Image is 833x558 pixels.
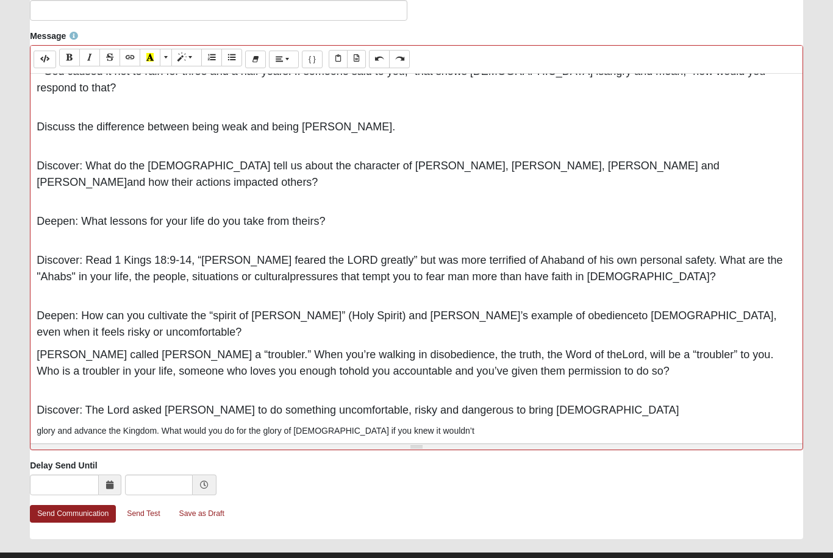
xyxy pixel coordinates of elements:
[30,445,803,450] div: Resize
[30,506,116,523] a: Send Communication
[37,404,679,417] span: Discover: The Lord asked [PERSON_NAME] to do something uncomfortable, risky and dangerous to brin...
[37,425,796,438] p: glory and advance the Kingdom. What would you do for the glory of [DEMOGRAPHIC_DATA] if you knew ...
[34,51,56,69] button: Code Editor
[171,505,232,524] a: Save as Draft
[347,51,366,68] button: Paste from Word
[127,177,318,189] span: and how their actions impacted others?
[302,51,323,69] button: Merge Field
[329,51,348,68] button: Paste Text
[37,160,720,189] span: Discover: What do the [DEMOGRAPHIC_DATA] tell us about the character of [PERSON_NAME], [PERSON_NA...
[37,349,622,361] span: [PERSON_NAME] called [PERSON_NAME] a “troubler.” When you’re walking in disobedience, the truth, ...
[119,505,168,524] a: Send Test
[30,30,78,43] label: Message
[37,216,325,228] span: Deepen: What lessons for your life do you take from theirs?
[37,310,638,322] span: Deepen: How can you cultivate the “spirit of [PERSON_NAME]” (Holy Spirit) and [PERSON_NAME]’s exa...
[37,255,566,267] span: Discover: Read 1 Kings 18:9-14, “[PERSON_NAME] feared the LORD greatly” but was more terrified of...
[348,366,669,378] span: hold you accountable and you’ve given them permission to do so?
[290,271,716,283] span: pressures that tempt you to fear man more than have faith in [DEMOGRAPHIC_DATA]?
[30,460,97,472] label: Delay Send Until
[37,310,776,339] span: to [DEMOGRAPHIC_DATA], even when it feels risky or uncomfortable?
[37,121,395,133] span: Discuss the difference between being weak and being [PERSON_NAME].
